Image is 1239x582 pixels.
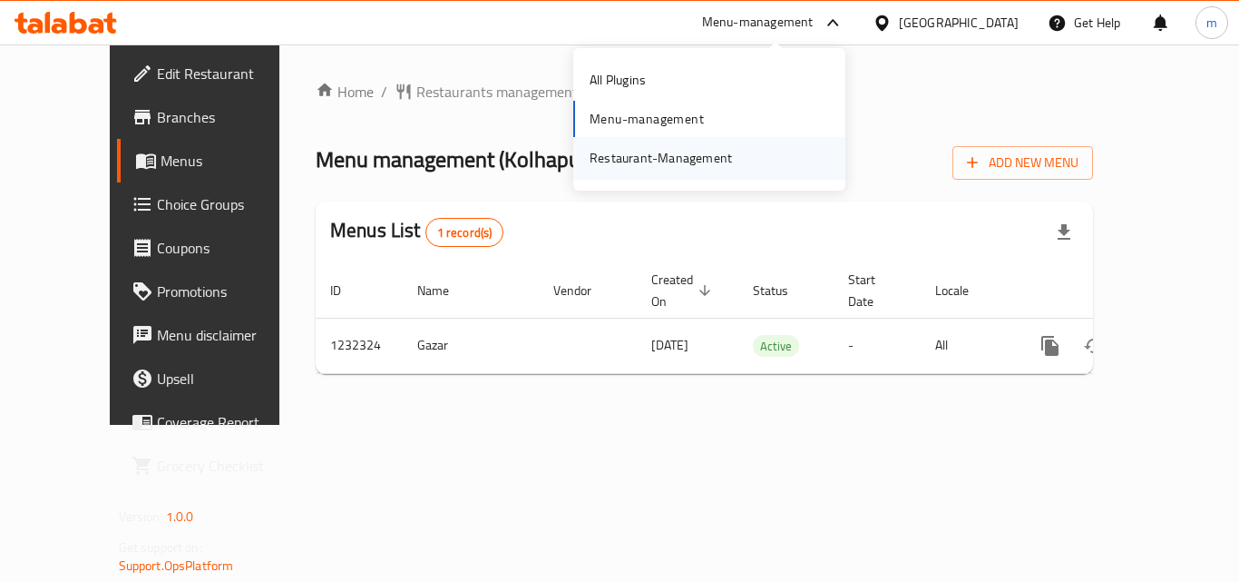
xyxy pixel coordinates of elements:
a: Menus [117,139,317,182]
table: enhanced table [316,263,1217,374]
a: Upsell [117,357,317,400]
span: Status [753,280,812,301]
a: Choice Groups [117,182,317,226]
button: Change Status [1072,324,1116,368]
span: Vendor [553,280,615,301]
span: [DATE] [651,333,688,357]
a: Support.OpsPlatform [119,554,234,577]
a: Branches [117,95,317,139]
span: Upsell [157,368,302,390]
span: Menu management ( Kolhapuri Tadka ) [316,139,657,180]
a: Coverage Report [117,400,317,444]
a: Restaurants management [395,81,578,103]
span: Choice Groups [157,193,302,215]
span: Start Date [848,269,899,312]
td: 1232324 [316,318,403,373]
span: Restaurants management [416,81,578,103]
span: Promotions [157,281,302,302]
span: 1 record(s) [426,224,503,242]
div: Active [753,335,799,357]
div: Restaurant-Management [590,148,732,168]
th: Actions [1014,263,1217,319]
span: 1.0.0 [166,505,194,528]
span: Grocery Checklist [157,455,302,477]
button: more [1029,324,1072,368]
span: Active [753,336,799,357]
a: Coupons [117,226,317,270]
span: Add New Menu [967,152,1078,174]
a: Promotions [117,270,317,313]
span: ID [330,280,365,301]
span: Created On [651,269,717,312]
span: Get support on: [119,536,202,559]
h2: Menus List [330,217,503,247]
span: Branches [157,106,302,128]
span: Version: [119,505,163,528]
span: Menu disclaimer [157,324,302,346]
button: Add New Menu [952,146,1093,180]
span: Menus [161,150,302,172]
div: Export file [1042,211,1086,254]
span: Name [417,280,473,301]
span: Coverage Report [157,411,302,433]
div: Total records count [425,218,504,247]
td: - [834,318,921,373]
span: Locale [935,280,992,301]
a: Menu disclaimer [117,313,317,357]
li: / [381,81,387,103]
div: [GEOGRAPHIC_DATA] [899,13,1019,33]
td: All [921,318,1014,373]
div: Menu-management [702,12,814,34]
div: All Plugins [590,70,646,90]
span: Coupons [157,237,302,259]
td: Gazar [403,318,539,373]
a: Grocery Checklist [117,444,317,488]
a: Home [316,81,374,103]
span: m [1206,13,1217,33]
span: Edit Restaurant [157,63,302,84]
a: Edit Restaurant [117,52,317,95]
